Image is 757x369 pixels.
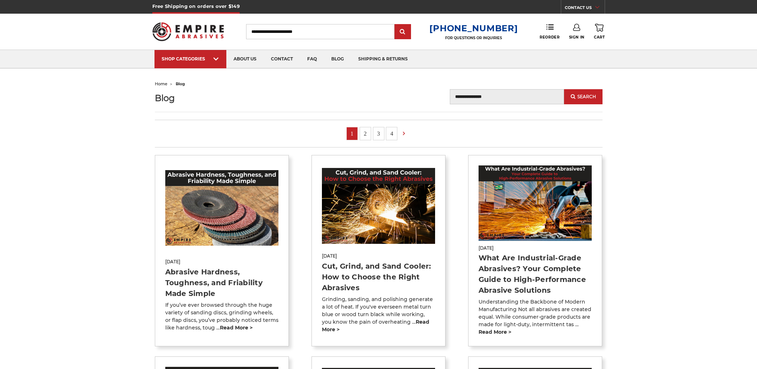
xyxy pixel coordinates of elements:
a: blog [324,50,351,68]
span: Cart [594,35,605,40]
span: [DATE] [479,245,592,251]
p: If you’ve ever browsed through the huge variety of sanding discs, grinding wheels, or flap discs,... [165,301,279,332]
span: Reorder [540,35,559,40]
a: Cut, Grind, and Sand Cooler: How to Choose the Right Abrasives [322,262,431,292]
a: CONTACT US [565,4,605,14]
a: about us [226,50,264,68]
span: Search [577,94,596,99]
a: read more > [322,319,429,333]
a: contact [264,50,300,68]
a: home [155,81,167,86]
a: [PHONE_NUMBER] [429,23,518,33]
a: read more > [220,324,253,331]
a: Abrasive Hardness, Toughness, and Friability Made Simple [165,268,263,298]
span: [DATE] [165,259,279,265]
a: 3 [373,127,384,140]
a: Reorder [540,24,559,39]
p: FOR QUESTIONS OR INQUIRIES [429,36,518,40]
span: blog [176,81,185,86]
a: 4 [386,127,397,140]
p: Understanding the Backbone of Modern Manufacturing Not all abrasives are created equal. While con... [479,298,592,336]
div: SHOP CATEGORIES [162,56,219,61]
img: Empire Abrasives [152,18,224,46]
input: Submit [396,25,410,39]
a: shipping & returns [351,50,415,68]
p: Grinding, sanding, and polishing generate a lot of heat. If you've everseen metal turn blue or wo... [322,296,435,333]
button: Search [564,89,602,104]
img: Abrasive Hardness, Toughness, and Friability Made Simple [165,170,279,246]
img: What Are Industrial-Grade Abrasives? Your Complete Guide to High-Performance Abrasive Solutions [479,165,592,241]
a: read more > [479,329,511,335]
a: 2 [360,127,371,140]
a: What Are Industrial-Grade Abrasives? Your Complete Guide to High-Performance Abrasive Solutions [479,254,586,295]
h1: Blog [155,93,289,103]
img: Cut, Grind, and Sand Cooler: How to Choose the Right Abrasives [322,168,435,243]
a: faq [300,50,324,68]
a: 1 [347,127,357,140]
a: Cart [594,24,605,40]
span: Sign In [569,35,585,40]
span: [DATE] [322,253,435,259]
